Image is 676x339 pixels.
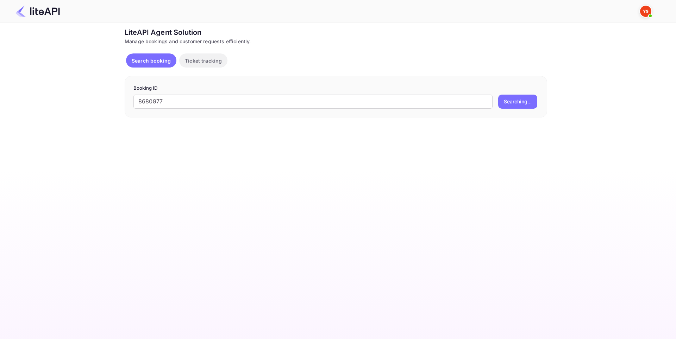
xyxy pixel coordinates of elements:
img: LiteAPI Logo [15,6,60,17]
button: Searching... [498,95,537,109]
img: Yandex Support [640,6,651,17]
p: Booking ID [133,85,538,92]
p: Ticket tracking [185,57,222,64]
input: Enter Booking ID (e.g., 63782194) [133,95,493,109]
div: Manage bookings and customer requests efficiently. [125,38,547,45]
p: Search booking [132,57,171,64]
div: LiteAPI Agent Solution [125,27,547,38]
